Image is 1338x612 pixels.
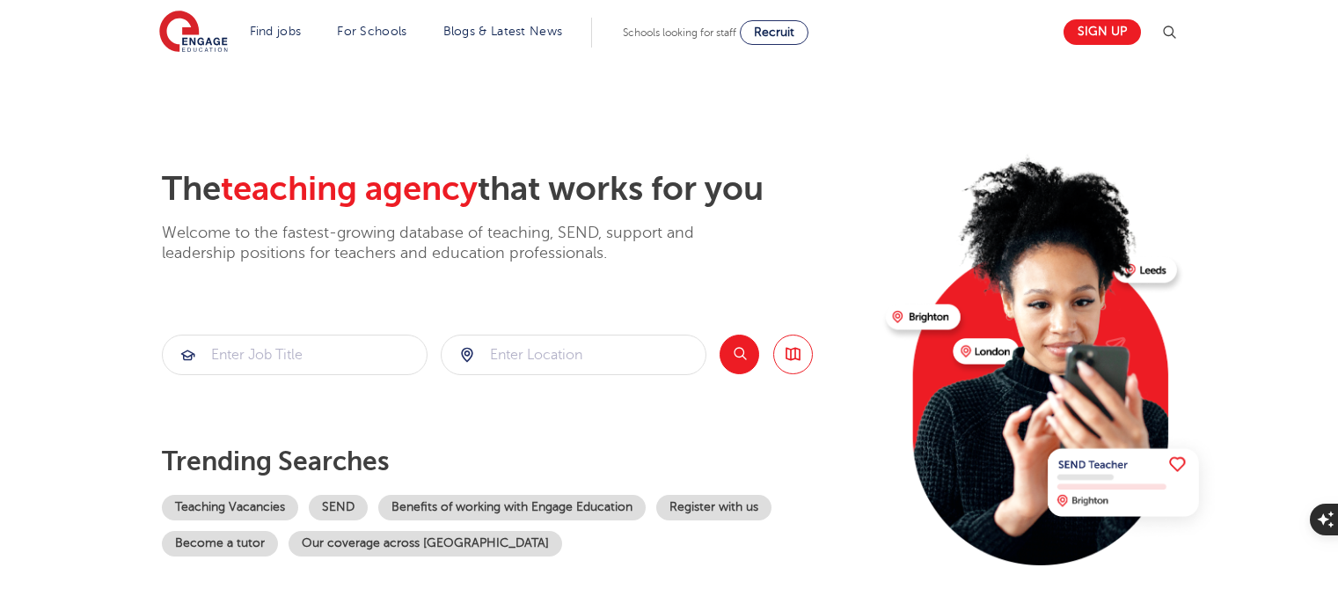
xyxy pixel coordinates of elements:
span: Schools looking for staff [623,26,736,39]
input: Submit [163,335,427,374]
a: Find jobs [250,25,302,38]
a: Recruit [740,20,808,45]
a: Sign up [1064,19,1141,45]
h2: The that works for you [162,169,872,210]
a: Our coverage across [GEOGRAPHIC_DATA] [289,531,562,557]
span: Recruit [754,26,794,39]
img: Engage Education [159,11,228,55]
a: Blogs & Latest News [443,25,563,38]
a: Benefits of working with Engage Education [378,495,646,520]
p: Welcome to the fastest-growing database of teaching, SEND, support and leadership positions for t... [162,223,742,264]
span: teaching agency [221,170,478,208]
a: Teaching Vacancies [162,495,298,520]
p: Trending searches [162,446,872,477]
div: Submit [441,335,706,375]
a: SEND [309,495,368,520]
a: Become a tutor [162,531,278,557]
button: Search [720,335,759,374]
div: Submit [162,335,428,375]
a: Register with us [656,495,771,520]
a: For Schools [337,25,406,38]
input: Submit [442,335,706,374]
